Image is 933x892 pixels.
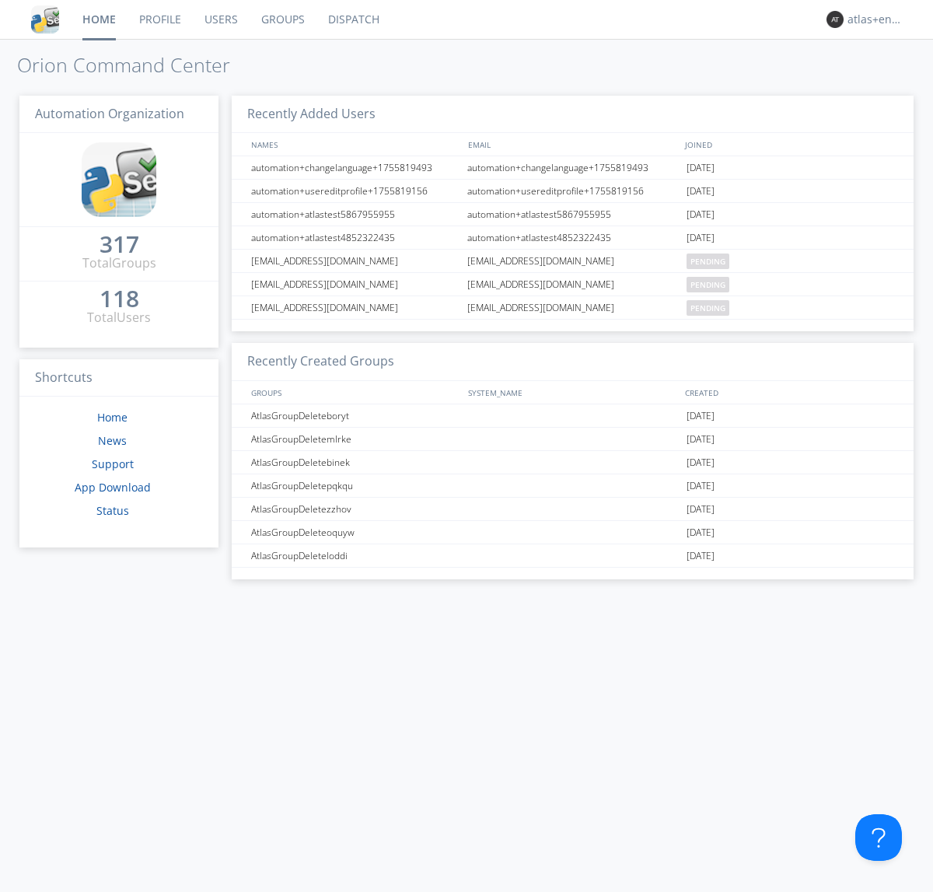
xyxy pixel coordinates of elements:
[247,296,463,319] div: [EMAIL_ADDRESS][DOMAIN_NAME]
[687,203,715,226] span: [DATE]
[232,203,914,226] a: automation+atlastest5867955955automation+atlastest5867955955[DATE]
[687,498,715,521] span: [DATE]
[847,12,906,27] div: atlas+english0001
[100,291,139,309] a: 118
[463,226,683,249] div: automation+atlastest4852322435
[232,296,914,320] a: [EMAIL_ADDRESS][DOMAIN_NAME][EMAIL_ADDRESS][DOMAIN_NAME]pending
[247,498,463,520] div: AtlasGroupDeletezzhov
[826,11,844,28] img: 373638.png
[247,544,463,567] div: AtlasGroupDeleteloddi
[687,521,715,544] span: [DATE]
[247,474,463,497] div: AtlasGroupDeletepqkqu
[232,474,914,498] a: AtlasGroupDeletepqkqu[DATE]
[232,156,914,180] a: automation+changelanguage+1755819493automation+changelanguage+1755819493[DATE]
[687,404,715,428] span: [DATE]
[100,236,139,254] a: 317
[92,456,134,471] a: Support
[247,226,463,249] div: automation+atlastest4852322435
[232,96,914,134] h3: Recently Added Users
[82,142,156,217] img: cddb5a64eb264b2086981ab96f4c1ba7
[232,180,914,203] a: automation+usereditprofile+1755819156automation+usereditprofile+1755819156[DATE]
[247,203,463,226] div: automation+atlastest5867955955
[463,203,683,226] div: automation+atlastest5867955955
[100,236,139,252] div: 317
[687,428,715,451] span: [DATE]
[687,451,715,474] span: [DATE]
[855,814,902,861] iframe: Toggle Customer Support
[687,300,729,316] span: pending
[247,404,463,427] div: AtlasGroupDeleteboryt
[247,521,463,544] div: AtlasGroupDeleteoquyw
[98,433,127,448] a: News
[247,156,463,179] div: automation+changelanguage+1755819493
[687,474,715,498] span: [DATE]
[247,451,463,474] div: AtlasGroupDeletebinek
[232,273,914,296] a: [EMAIL_ADDRESS][DOMAIN_NAME][EMAIL_ADDRESS][DOMAIN_NAME]pending
[247,133,460,156] div: NAMES
[232,498,914,521] a: AtlasGroupDeletezzhov[DATE]
[75,480,151,495] a: App Download
[82,254,156,272] div: Total Groups
[687,226,715,250] span: [DATE]
[464,381,681,404] div: SYSTEM_NAME
[232,428,914,451] a: AtlasGroupDeletemlrke[DATE]
[464,133,681,156] div: EMAIL
[87,309,151,327] div: Total Users
[681,381,899,404] div: CREATED
[247,273,463,296] div: [EMAIL_ADDRESS][DOMAIN_NAME]
[687,277,729,292] span: pending
[35,105,184,122] span: Automation Organization
[232,250,914,273] a: [EMAIL_ADDRESS][DOMAIN_NAME][EMAIL_ADDRESS][DOMAIN_NAME]pending
[681,133,899,156] div: JOINED
[463,180,683,202] div: automation+usereditprofile+1755819156
[687,180,715,203] span: [DATE]
[687,544,715,568] span: [DATE]
[247,428,463,450] div: AtlasGroupDeletemlrke
[19,359,218,397] h3: Shortcuts
[31,5,59,33] img: cddb5a64eb264b2086981ab96f4c1ba7
[100,291,139,306] div: 118
[232,226,914,250] a: automation+atlastest4852322435automation+atlastest4852322435[DATE]
[687,254,729,269] span: pending
[463,250,683,272] div: [EMAIL_ADDRESS][DOMAIN_NAME]
[247,180,463,202] div: automation+usereditprofile+1755819156
[463,296,683,319] div: [EMAIL_ADDRESS][DOMAIN_NAME]
[247,250,463,272] div: [EMAIL_ADDRESS][DOMAIN_NAME]
[232,404,914,428] a: AtlasGroupDeleteboryt[DATE]
[232,343,914,381] h3: Recently Created Groups
[232,451,914,474] a: AtlasGroupDeletebinek[DATE]
[463,156,683,179] div: automation+changelanguage+1755819493
[247,381,460,404] div: GROUPS
[463,273,683,296] div: [EMAIL_ADDRESS][DOMAIN_NAME]
[687,156,715,180] span: [DATE]
[232,521,914,544] a: AtlasGroupDeleteoquyw[DATE]
[232,544,914,568] a: AtlasGroupDeleteloddi[DATE]
[96,503,129,518] a: Status
[97,410,128,425] a: Home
